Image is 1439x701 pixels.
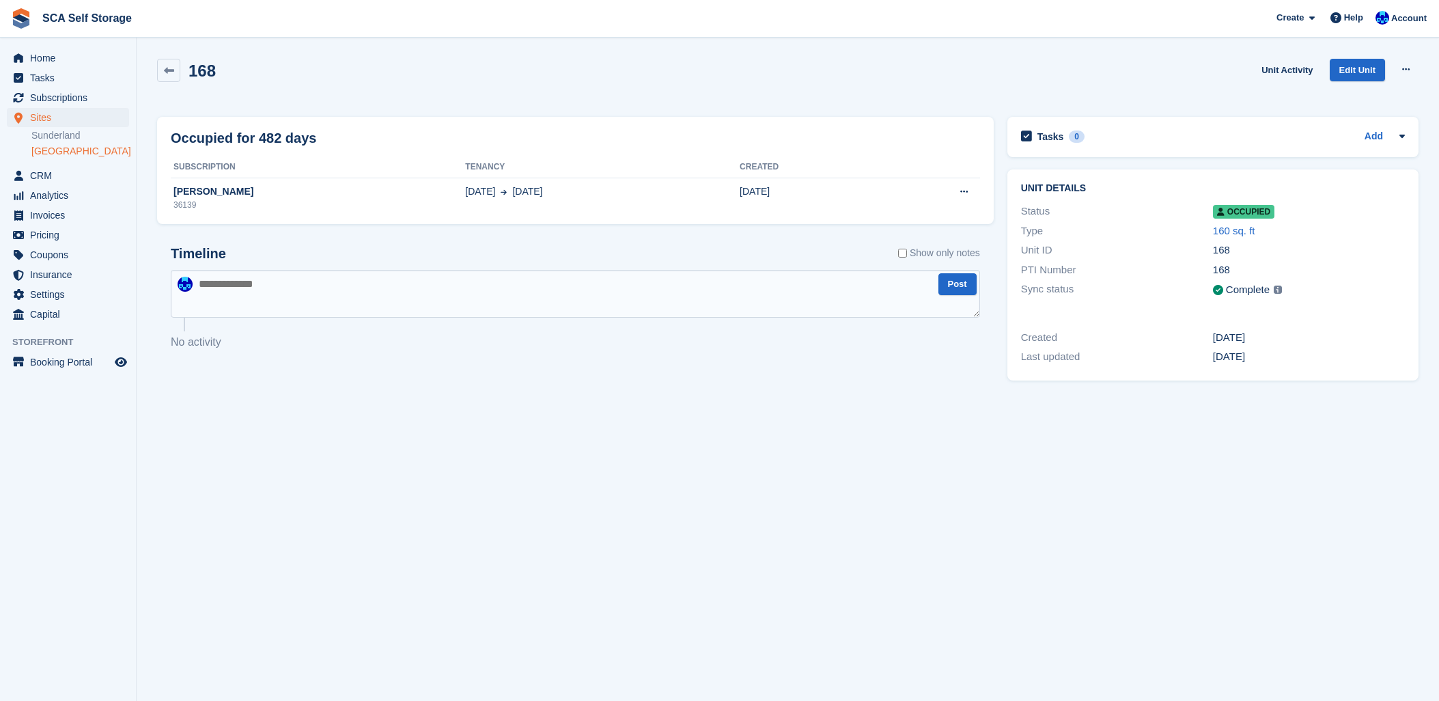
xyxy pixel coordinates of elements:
a: [GEOGRAPHIC_DATA] [31,145,129,158]
span: Insurance [30,265,112,284]
th: Subscription [171,156,465,178]
div: Type [1021,223,1213,239]
a: menu [7,186,129,205]
a: menu [7,206,129,225]
a: Sunderland [31,129,129,142]
span: [DATE] [465,184,495,199]
th: Tenancy [465,156,740,178]
a: menu [7,305,129,324]
a: Preview store [113,354,129,370]
span: Home [30,49,112,68]
div: 168 [1213,243,1405,258]
a: menu [7,68,129,87]
div: 168 [1213,262,1405,278]
th: Created [740,156,878,178]
h2: Timeline [171,246,226,262]
a: menu [7,245,129,264]
div: [DATE] [1213,330,1405,346]
h2: 168 [188,61,216,80]
a: menu [7,166,129,185]
div: Complete [1226,282,1270,298]
img: Kelly Neesham [1375,11,1389,25]
a: menu [7,225,129,245]
a: menu [7,353,129,372]
span: Settings [30,285,112,304]
div: 0 [1069,130,1085,143]
span: Capital [30,305,112,324]
h2: Occupied for 482 days [171,128,316,148]
a: menu [7,285,129,304]
h2: Unit details [1021,183,1405,194]
button: Post [938,273,977,296]
span: Booking Portal [30,353,112,372]
div: Sync status [1021,281,1213,299]
a: SCA Self Storage [37,7,137,29]
span: Occupied [1213,205,1274,219]
span: Storefront [12,335,136,349]
span: Analytics [30,186,112,205]
span: Coupons [30,245,112,264]
a: Unit Activity [1256,59,1318,81]
div: [PERSON_NAME] [171,184,465,199]
div: Unit ID [1021,243,1213,258]
div: Status [1021,204,1213,219]
p: No activity [171,334,980,350]
div: 36139 [171,199,465,211]
span: Subscriptions [30,88,112,107]
label: Show only notes [898,246,980,260]
span: Help [1344,11,1363,25]
h2: Tasks [1037,130,1064,143]
div: PTI Number [1021,262,1213,278]
a: menu [7,265,129,284]
span: Account [1391,12,1427,25]
span: Invoices [30,206,112,225]
a: menu [7,108,129,127]
div: [DATE] [1213,349,1405,365]
a: menu [7,88,129,107]
div: Last updated [1021,349,1213,365]
span: Create [1276,11,1304,25]
a: Edit Unit [1330,59,1385,81]
img: stora-icon-8386f47178a22dfd0bd8f6a31ec36ba5ce8667c1dd55bd0f319d3a0aa187defe.svg [11,8,31,29]
div: Created [1021,330,1213,346]
img: Kelly Neesham [178,277,193,292]
td: [DATE] [740,178,878,219]
img: icon-info-grey-7440780725fd019a000dd9b08b2336e03edf1995a4989e88bcd33f0948082b44.svg [1274,286,1282,294]
a: Add [1365,129,1383,145]
input: Show only notes [898,246,907,260]
span: Sites [30,108,112,127]
span: Pricing [30,225,112,245]
a: 160 sq. ft [1213,225,1255,236]
span: CRM [30,166,112,185]
span: [DATE] [512,184,542,199]
span: Tasks [30,68,112,87]
a: menu [7,49,129,68]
